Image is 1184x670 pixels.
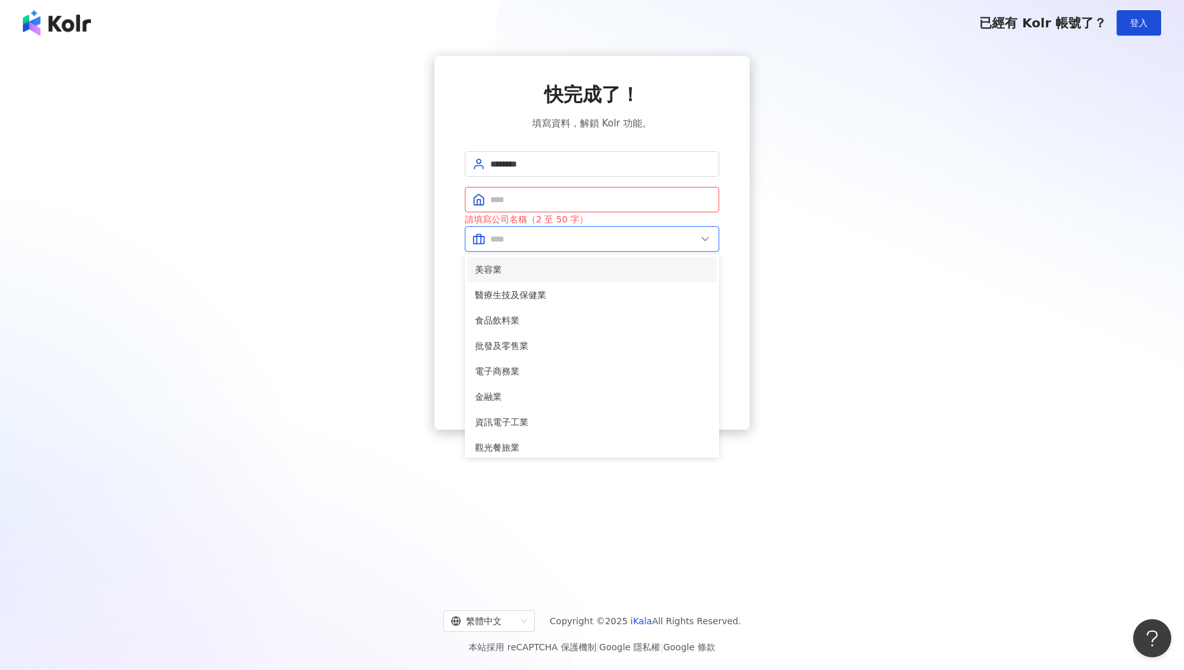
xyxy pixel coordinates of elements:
span: 觀光餐旅業 [475,441,709,455]
span: 已經有 Kolr 帳號了？ [979,15,1106,31]
iframe: Help Scout Beacon - Open [1133,619,1171,657]
img: logo [23,10,91,36]
span: 快完成了！ [544,81,640,108]
a: Google 隱私權 [599,642,660,652]
span: 填寫資料，解鎖 Kolr 功能。 [532,116,652,131]
span: 登入 [1130,18,1148,28]
span: | [660,642,663,652]
span: Copyright © 2025 All Rights Reserved. [550,613,741,629]
span: 美容業 [475,263,709,277]
button: 登入 [1117,10,1161,36]
div: 繁體中文 [451,611,516,631]
span: 電子商務業 [475,364,709,378]
span: 醫療生技及保健業 [475,288,709,302]
a: Google 條款 [663,642,715,652]
span: 食品飲料業 [475,313,709,327]
span: 本站採用 reCAPTCHA 保護機制 [469,639,715,655]
div: 請填寫公司名稱（2 至 50 字） [465,212,719,226]
span: 金融業 [475,390,709,404]
span: | [596,642,600,652]
span: 批發及零售業 [475,339,709,353]
a: iKala [631,616,652,626]
span: 資訊電子工業 [475,415,709,429]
